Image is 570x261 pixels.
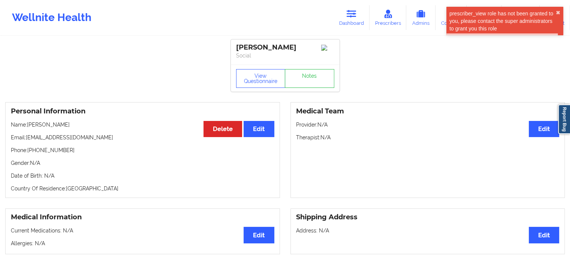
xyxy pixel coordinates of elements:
[529,227,559,243] button: Edit
[11,121,274,128] p: Name: [PERSON_NAME]
[236,69,286,88] button: View Questionnaire
[285,69,334,88] a: Notes
[203,121,242,137] button: Delete
[236,52,334,59] p: Social
[11,107,274,116] h3: Personal Information
[296,134,560,141] p: Therapist: N/A
[556,10,560,16] button: close
[11,146,274,154] p: Phone: [PHONE_NUMBER]
[244,121,274,137] button: Edit
[406,5,435,30] a: Admins
[11,240,274,247] p: Allergies: N/A
[236,43,334,52] div: [PERSON_NAME]
[11,134,274,141] p: Email: [EMAIL_ADDRESS][DOMAIN_NAME]
[435,5,467,30] a: Coaches
[244,227,274,243] button: Edit
[11,227,274,234] p: Current Medications: N/A
[296,107,560,116] h3: Medical Team
[370,5,407,30] a: Prescribers
[11,159,274,167] p: Gender: N/A
[296,227,560,234] p: Address: N/A
[529,121,559,137] button: Edit
[449,10,556,32] div: prescriber_view role has not been granted to you, please contact the super administrators to gran...
[11,185,274,192] p: Country Of Residence: [GEOGRAPHIC_DATA]
[558,104,570,134] a: Report Bug
[11,172,274,180] p: Date of Birth: N/A
[11,213,274,222] h3: Medical Information
[296,213,560,222] h3: Shipping Address
[334,5,370,30] a: Dashboard
[296,121,560,128] p: Provider: N/A
[321,45,334,51] img: Image%2Fplaceholer-image.png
